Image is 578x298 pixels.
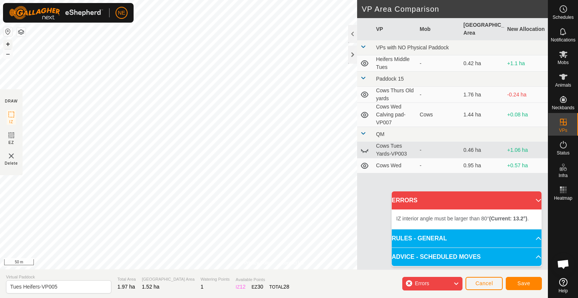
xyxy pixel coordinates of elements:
span: Available Points [236,277,289,283]
span: Cancel [475,280,493,286]
span: [GEOGRAPHIC_DATA] Area [142,276,195,283]
span: VPs with NO Physical Paddock [376,44,449,50]
div: Open chat [552,253,575,275]
div: - [420,162,457,170]
td: Heifers Middle Tues [373,55,417,72]
span: VPs [559,128,567,133]
span: 28 [283,284,289,290]
span: 30 [257,284,263,290]
button: – [3,49,12,58]
td: 1.76 ha [461,87,504,103]
span: RULES - GENERAL [392,234,447,243]
td: Cows Thurs Old yards [373,87,417,103]
td: Cows Wed Calving pad-VP007 [373,103,417,127]
th: New Allocation [504,18,548,40]
span: Virtual Paddock [6,274,111,280]
div: EZ [252,283,263,291]
span: Schedules [552,15,573,20]
p-accordion-header: ERRORS [392,191,541,209]
div: - [420,60,457,67]
td: +1.06 ha [504,142,548,158]
div: TOTAL [269,283,289,291]
span: Infra [558,173,567,178]
td: Cows Wed [373,158,417,173]
th: [GEOGRAPHIC_DATA] Area [461,18,504,40]
th: Mob [417,18,460,40]
button: + [3,40,12,49]
td: +0.57 ha [504,158,548,173]
td: 0.46 ha [461,142,504,158]
img: Gallagher Logo [9,6,103,20]
span: Status [557,151,569,155]
td: -0.24 ha [504,87,548,103]
span: NE [118,9,125,17]
span: 1.52 ha [142,284,160,290]
button: Save [506,277,542,290]
span: 12 [240,284,246,290]
span: ADVICE - SCHEDULED MOVES [392,252,481,261]
button: Reset Map [3,27,12,36]
span: QM [376,131,385,137]
span: ERRORS [392,196,417,205]
div: IZ [236,283,245,291]
b: (Current: 13.2°) [489,215,527,222]
span: Mobs [558,60,569,65]
p-accordion-header: ADVICE - SCHEDULED MOVES [392,248,541,266]
span: Delete [5,160,18,166]
div: DRAW [5,98,18,104]
span: Animals [555,83,571,87]
span: 1 [201,284,204,290]
span: IZ [9,119,14,125]
button: Map Layers [17,28,26,37]
img: VP [7,151,16,160]
span: Paddock 15 [376,76,404,82]
div: - [420,91,457,99]
span: Notifications [551,38,575,42]
a: Privacy Policy [244,260,272,266]
span: Heatmap [554,196,572,200]
td: Cows Tues Yards-VP003 [373,142,417,158]
p-accordion-header: RULES - GENERAL [392,229,541,248]
th: VP [373,18,417,40]
button: Cancel [465,277,503,290]
td: +1.1 ha [504,55,548,72]
div: - [420,146,457,154]
a: Help [548,275,578,296]
td: 0.95 ha [461,158,504,173]
span: Total Area [117,276,136,283]
td: 0.42 ha [461,55,504,72]
a: Contact Us [281,260,304,266]
span: IZ interior angle must be larger than 80° . [396,215,529,222]
td: +0.08 ha [504,103,548,127]
h2: VP Area Comparison [362,5,548,14]
span: Save [517,280,530,286]
span: Errors [415,280,429,286]
div: Cows [420,111,457,119]
span: Neckbands [552,105,574,110]
td: 1.44 ha [461,103,504,127]
span: 1.97 ha [117,284,135,290]
span: Help [558,289,568,293]
span: EZ [9,140,14,145]
p-accordion-content: ERRORS [392,209,541,229]
span: Watering Points [201,276,230,283]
